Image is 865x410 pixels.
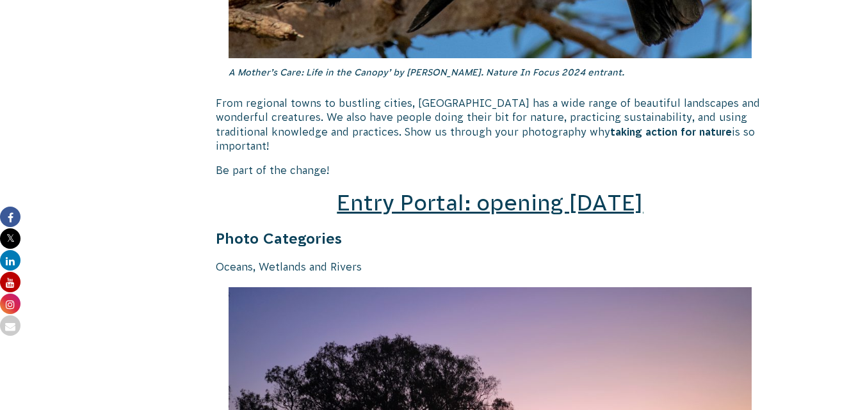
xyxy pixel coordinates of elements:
p: Oceans, Wetlands and Rivers [216,260,765,274]
a: Entry Portal: opening [DATE] [337,191,643,215]
em: A Mother’s Care: Life in the Canopy’ by [PERSON_NAME]. Nature In Focus 2024 entrant. [229,67,624,77]
p: From regional towns to bustling cities, [GEOGRAPHIC_DATA] has a wide range of beautiful landscape... [216,96,765,154]
p: Be part of the change! [216,163,765,177]
strong: taking action for nature [610,126,732,138]
strong: Photo Categories [216,230,342,247]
